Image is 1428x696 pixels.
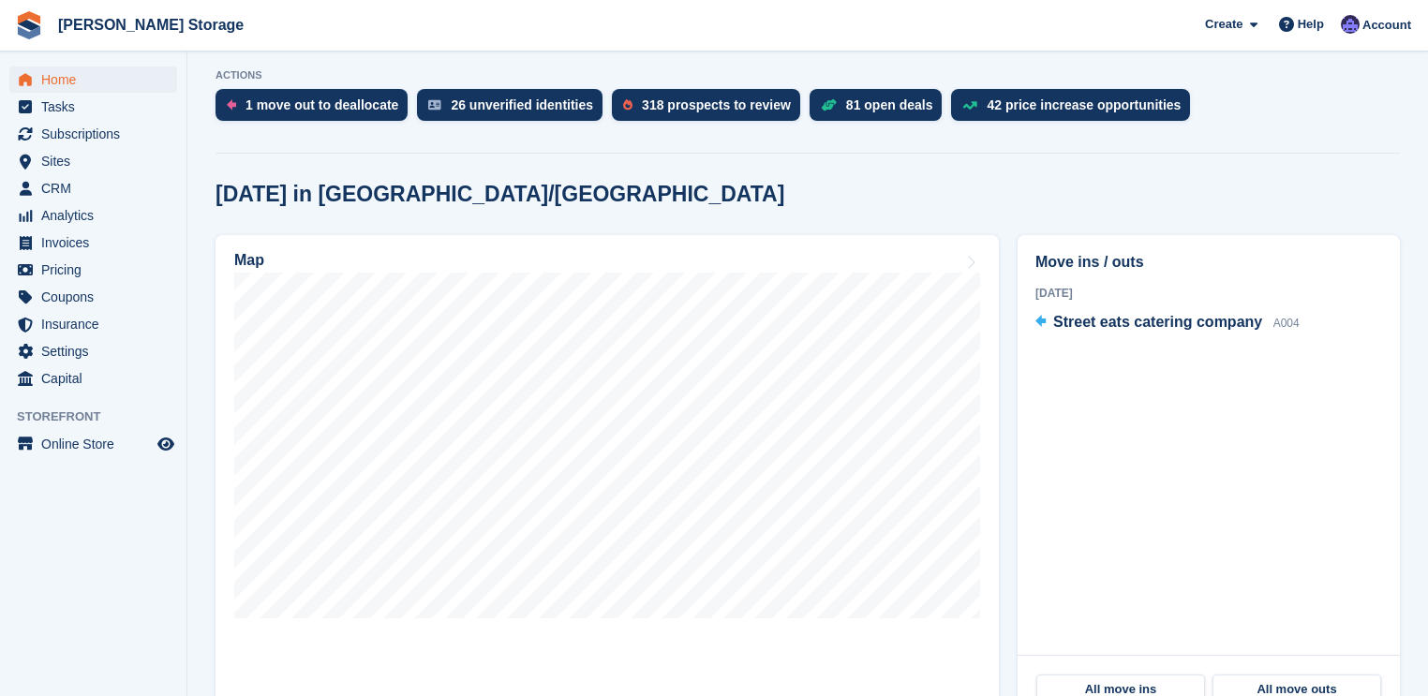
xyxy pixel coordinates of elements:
[623,99,632,111] img: prospect-51fa495bee0391a8d652442698ab0144808aea92771e9ea1ae160a38d050c398.svg
[846,97,933,112] div: 81 open deals
[41,148,154,174] span: Sites
[417,89,612,130] a: 26 unverified identities
[9,148,177,174] a: menu
[245,97,398,112] div: 1 move out to deallocate
[987,97,1181,112] div: 42 price increase opportunities
[9,67,177,93] a: menu
[216,89,417,130] a: 1 move out to deallocate
[451,97,593,112] div: 26 unverified identities
[1298,15,1324,34] span: Help
[1035,311,1300,335] a: Street eats catering company A004
[9,311,177,337] a: menu
[1341,15,1360,34] img: Tim Sinnott
[1053,314,1262,330] span: Street eats catering company
[51,9,251,40] a: [PERSON_NAME] Storage
[41,257,154,283] span: Pricing
[234,252,264,269] h2: Map
[9,365,177,392] a: menu
[17,407,186,426] span: Storefront
[216,69,1400,81] p: ACTIONS
[810,89,952,130] a: 81 open deals
[41,94,154,120] span: Tasks
[227,99,236,111] img: move_outs_to_deallocate_icon-f764333ba52eb49d3ac5e1228854f67142a1ed5810a6f6cc68b1a99e826820c5.svg
[41,338,154,364] span: Settings
[9,121,177,147] a: menu
[9,338,177,364] a: menu
[1205,15,1242,34] span: Create
[1362,16,1411,35] span: Account
[9,230,177,256] a: menu
[41,175,154,201] span: CRM
[9,431,177,457] a: menu
[41,311,154,337] span: Insurance
[9,202,177,229] a: menu
[612,89,810,130] a: 318 prospects to review
[41,230,154,256] span: Invoices
[41,67,154,93] span: Home
[41,431,154,457] span: Online Store
[41,121,154,147] span: Subscriptions
[1273,317,1300,330] span: A004
[428,99,441,111] img: verify_identity-adf6edd0f0f0b5bbfe63781bf79b02c33cf7c696d77639b501bdc392416b5a36.svg
[9,257,177,283] a: menu
[951,89,1199,130] a: 42 price increase opportunities
[41,202,154,229] span: Analytics
[1035,285,1382,302] div: [DATE]
[9,175,177,201] a: menu
[9,94,177,120] a: menu
[642,97,791,112] div: 318 prospects to review
[155,433,177,455] a: Preview store
[41,284,154,310] span: Coupons
[1035,251,1382,274] h2: Move ins / outs
[15,11,43,39] img: stora-icon-8386f47178a22dfd0bd8f6a31ec36ba5ce8667c1dd55bd0f319d3a0aa187defe.svg
[962,101,977,110] img: price_increase_opportunities-93ffe204e8149a01c8c9dc8f82e8f89637d9d84a8eef4429ea346261dce0b2c0.svg
[41,365,154,392] span: Capital
[821,98,837,111] img: deal-1b604bf984904fb50ccaf53a9ad4b4a5d6e5aea283cecdc64d6e3604feb123c2.svg
[9,284,177,310] a: menu
[216,182,784,207] h2: [DATE] in [GEOGRAPHIC_DATA]/[GEOGRAPHIC_DATA]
